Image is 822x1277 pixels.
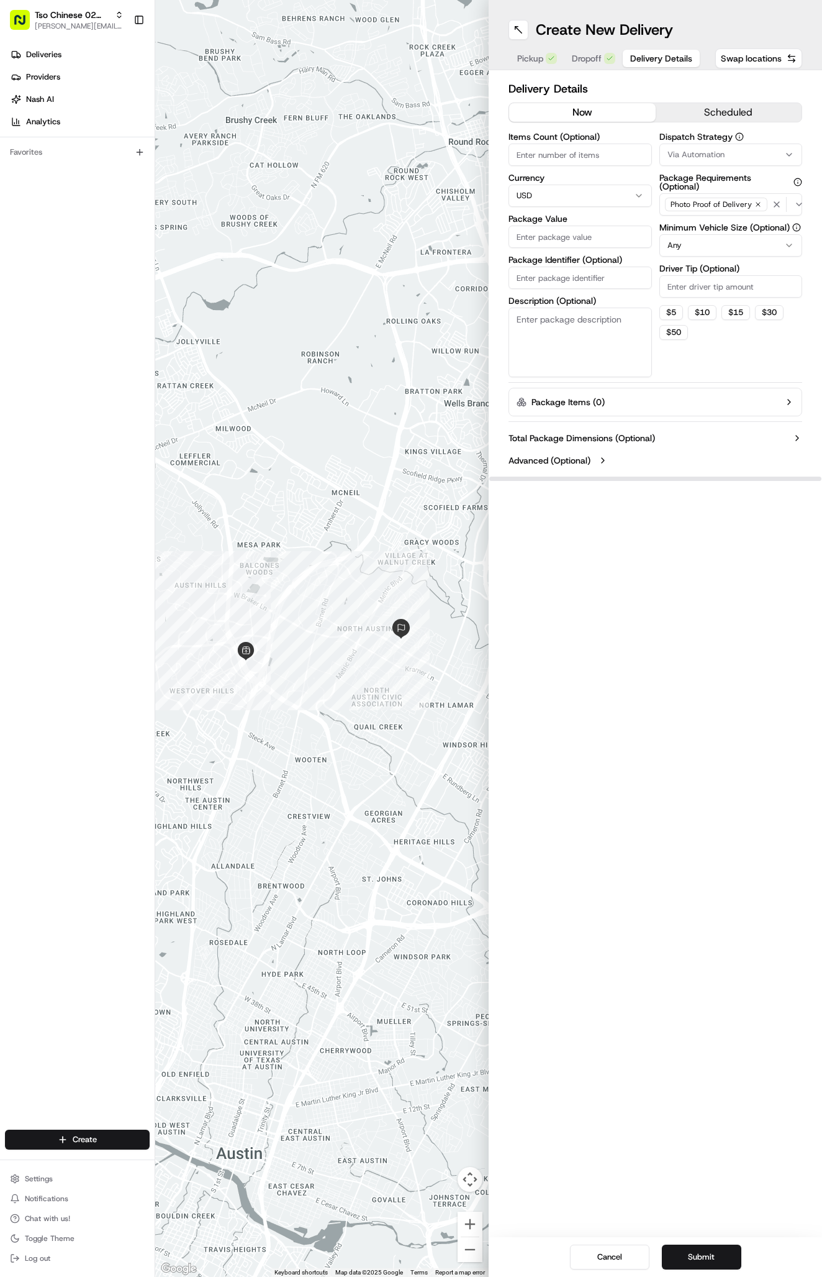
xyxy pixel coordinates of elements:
span: Create [73,1134,97,1145]
span: Chat with us! [25,1214,70,1224]
img: 1736555255976-a54dd68f-1ca7-489b-9aae-adbdc363a1c4 [12,119,35,141]
input: Clear [32,80,205,93]
button: $10 [688,305,716,320]
span: Wisdom [PERSON_NAME] [38,226,132,236]
label: Description (Optional) [508,296,652,305]
a: 💻API Documentation [100,273,204,295]
button: $15 [721,305,750,320]
img: 1738778727109-b901c2ba-d612-49f7-a14d-d897ce62d23f [26,119,48,141]
img: Antonia (Store Manager) [12,181,32,201]
button: Dispatch Strategy [735,132,744,141]
button: Tso Chinese 02 Arbor [35,9,110,21]
label: Currency [508,173,652,182]
span: Swap locations [721,52,782,65]
button: Map camera controls [458,1167,482,1192]
span: Analytics [26,116,60,127]
button: Package Items (0) [508,388,802,416]
label: Items Count (Optional) [508,132,652,141]
label: Package Items ( 0 ) [531,396,605,408]
a: Terms (opens in new tab) [410,1269,428,1276]
span: [PERSON_NAME] (Store Manager) [38,193,163,203]
span: [DATE] [173,193,198,203]
button: Notifications [5,1190,150,1207]
button: Via Automation [659,144,803,166]
button: Settings [5,1170,150,1188]
button: Chat with us! [5,1210,150,1227]
button: Zoom in [458,1212,482,1237]
button: scheduled [656,103,802,122]
div: Start new chat [56,119,204,131]
button: Start new chat [211,122,226,137]
button: $30 [755,305,784,320]
span: Log out [25,1253,50,1263]
div: 💻 [105,279,115,289]
button: See all [192,159,226,174]
div: 📗 [12,279,22,289]
button: Advanced (Optional) [508,454,802,467]
span: Via Automation [667,149,725,160]
label: Total Package Dimensions (Optional) [508,432,655,444]
img: Wisdom Oko [12,214,32,239]
label: Dispatch Strategy [659,132,803,141]
button: Submit [662,1245,741,1270]
input: Enter driver tip amount [659,275,803,298]
a: Providers [5,67,155,87]
h1: Create New Delivery [536,20,673,40]
button: Swap locations [715,48,802,68]
div: Favorites [5,142,150,162]
span: Pylon [124,308,150,318]
a: Analytics [5,112,155,132]
span: [DATE] [142,226,167,236]
img: 1736555255976-a54dd68f-1ca7-489b-9aae-adbdc363a1c4 [25,227,35,237]
div: We're available if you need us! [56,131,171,141]
button: $50 [659,325,688,340]
button: Zoom out [458,1237,482,1262]
span: Settings [25,1174,53,1184]
span: Providers [26,71,60,83]
a: Open this area in Google Maps (opens a new window) [158,1261,199,1277]
span: • [135,226,139,236]
label: Driver Tip (Optional) [659,264,803,273]
label: Advanced (Optional) [508,454,590,467]
input: Enter package value [508,226,652,248]
label: Package Identifier (Optional) [508,255,652,264]
span: API Documentation [117,278,199,290]
a: Nash AI [5,89,155,109]
a: Powered byPylon [88,308,150,318]
button: Log out [5,1250,150,1267]
span: Map data ©2025 Google [335,1269,403,1276]
img: Google [158,1261,199,1277]
h2: Delivery Details [508,80,802,98]
input: Enter number of items [508,144,652,166]
span: Nash AI [26,94,54,105]
span: Knowledge Base [25,278,95,290]
button: $5 [659,305,683,320]
button: Minimum Vehicle Size (Optional) [792,223,801,232]
button: Tso Chinese 02 Arbor[PERSON_NAME][EMAIL_ADDRESS][DOMAIN_NAME] [5,5,129,35]
input: Enter package identifier [508,267,652,289]
span: Dropoff [572,52,602,65]
img: Nash [12,12,37,37]
button: Photo Proof of Delivery [659,193,803,216]
label: Package Requirements (Optional) [659,173,803,191]
a: 📗Knowledge Base [7,273,100,295]
label: Minimum Vehicle Size (Optional) [659,223,803,232]
span: Pickup [517,52,543,65]
button: Total Package Dimensions (Optional) [508,432,802,444]
p: Welcome 👋 [12,50,226,70]
button: Toggle Theme [5,1230,150,1247]
button: Create [5,1130,150,1150]
button: Package Requirements (Optional) [793,178,802,186]
span: • [166,193,170,203]
label: Package Value [508,214,652,223]
button: [PERSON_NAME][EMAIL_ADDRESS][DOMAIN_NAME] [35,21,124,31]
a: Deliveries [5,45,155,65]
a: Report a map error [435,1269,485,1276]
span: Notifications [25,1194,68,1204]
div: Past conversations [12,162,83,172]
span: Photo Proof of Delivery [671,199,752,209]
button: now [509,103,656,122]
button: Keyboard shortcuts [274,1268,328,1277]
